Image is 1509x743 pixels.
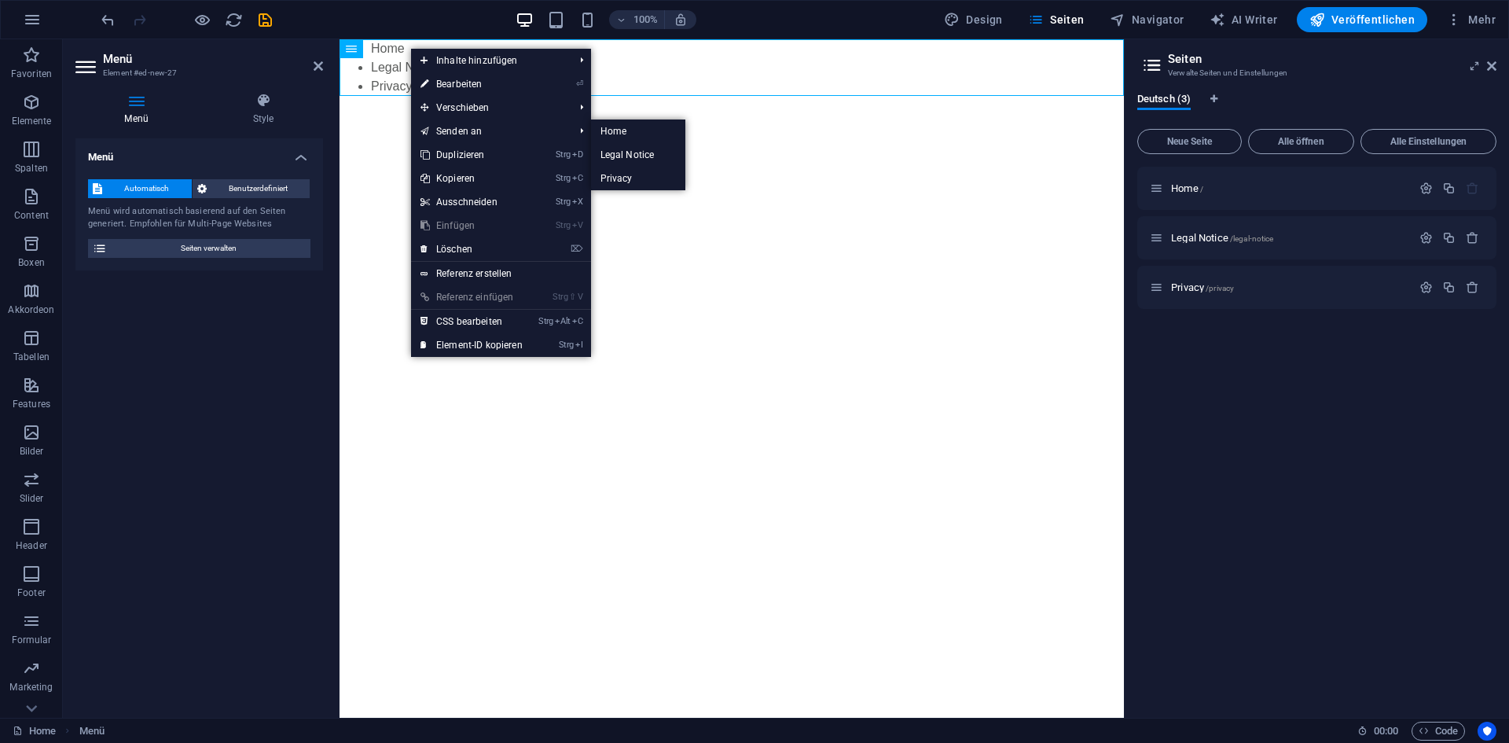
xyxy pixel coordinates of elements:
[591,120,686,143] a: Home
[1110,12,1184,28] span: Navigator
[1419,231,1433,245] div: Einstellungen
[1478,722,1496,741] button: Usercentrics
[591,167,686,190] a: Privacy
[572,220,583,230] i: V
[16,539,47,552] p: Header
[411,190,532,214] a: StrgXAusschneiden
[609,10,665,29] button: 100%
[572,173,583,183] i: C
[411,237,532,261] a: ⌦Löschen
[411,120,567,143] a: Senden an
[1440,7,1502,32] button: Mehr
[572,316,583,326] i: C
[13,351,50,363] p: Tabellen
[1357,722,1399,741] h6: Session-Zeit
[411,49,567,72] span: Inhalte hinzufügen
[1442,281,1456,294] div: Duplizieren
[1203,7,1284,32] button: AI Writer
[17,587,46,599] p: Footer
[556,197,571,207] i: Strg
[20,445,44,458] p: Bilder
[938,7,1009,32] div: Design (Strg+Alt+Y)
[103,66,292,80] h3: Element #ed-new-27
[1144,137,1235,146] span: Neue Seite
[1171,232,1273,244] span: Klick, um Seite zu öffnen
[13,722,56,741] a: Klick, um Auswahl aufzuheben. Doppelklick öffnet Seitenverwaltung
[1446,12,1496,28] span: Mehr
[15,162,48,175] p: Spalten
[224,10,243,29] button: reload
[1248,129,1354,154] button: Alle öffnen
[225,11,243,29] i: Seite neu laden
[193,10,211,29] button: Klicke hier, um den Vorschau-Modus zu verlassen
[1028,12,1085,28] span: Seiten
[1442,231,1456,245] div: Duplizieren
[13,398,50,410] p: Features
[1210,12,1278,28] span: AI Writer
[79,722,105,741] nav: breadcrumb
[112,239,306,258] span: Seiten verwalten
[88,239,310,258] button: Seiten verwalten
[1466,182,1479,195] div: Die Startseite kann nicht gelöscht werden
[411,96,567,120] span: Verschieben
[556,149,571,160] i: Strg
[11,68,52,80] p: Favoriten
[411,143,532,167] a: StrgDDuplizieren
[411,167,532,190] a: StrgCKopieren
[88,205,310,231] div: Menü wird automatisch basierend auf den Seiten generiert. Empfohlen für Multi-Page Websites
[1466,281,1479,294] div: Entfernen
[571,244,583,254] i: ⌦
[1166,282,1412,292] div: Privacy/privacy
[193,179,310,198] button: Benutzerdefiniert
[14,209,49,222] p: Content
[555,316,571,326] i: Alt
[20,492,44,505] p: Slider
[572,197,583,207] i: X
[1171,281,1234,293] span: Klick, um Seite zu öffnen
[103,52,323,66] h2: Menü
[575,340,583,350] i: I
[12,634,52,646] p: Formular
[107,179,187,198] span: Automatisch
[1368,137,1489,146] span: Alle Einstellungen
[204,93,323,126] h4: Style
[99,11,117,29] i: Rückgängig: Menüpunkte ändern (Strg+Z)
[559,340,574,350] i: Strg
[1419,722,1458,741] span: Code
[1168,66,1465,80] h3: Verwalte Seiten und Einstellungen
[633,10,658,29] h6: 100%
[79,722,105,741] span: Klick zum Auswählen. Doppelklick zum Bearbeiten
[591,143,686,167] a: Legal Notice
[9,681,53,693] p: Marketing
[75,93,204,126] h4: Menü
[1442,182,1456,195] div: Duplizieren
[411,262,591,285] a: Referenz erstellen
[553,292,567,302] i: Strg
[256,11,274,29] i: Save (Ctrl+S)
[411,285,532,309] a: Strg⇧VReferenz einfügen
[1419,182,1433,195] div: Einstellungen
[1166,183,1412,193] div: Home/
[538,316,553,326] i: Strg
[572,149,583,160] i: D
[1103,7,1191,32] button: Navigator
[411,310,532,333] a: StrgAltCCSS bearbeiten
[1297,7,1427,32] button: Veröffentlichen
[569,292,576,302] i: ⇧
[1385,725,1387,737] span: :
[75,138,323,167] h4: Menü
[255,10,274,29] button: save
[1466,231,1479,245] div: Entfernen
[1230,234,1274,243] span: /legal-notice
[18,256,45,269] p: Boxen
[1255,137,1347,146] span: Alle öffnen
[88,179,192,198] button: Automatisch
[556,220,571,230] i: Strg
[556,173,571,183] i: Strg
[1137,90,1191,112] span: Deutsch (3)
[1137,129,1242,154] button: Neue Seite
[211,179,306,198] span: Benutzerdefiniert
[938,7,1009,32] button: Design
[8,303,54,316] p: Akkordeon
[1309,12,1415,28] span: Veröffentlichen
